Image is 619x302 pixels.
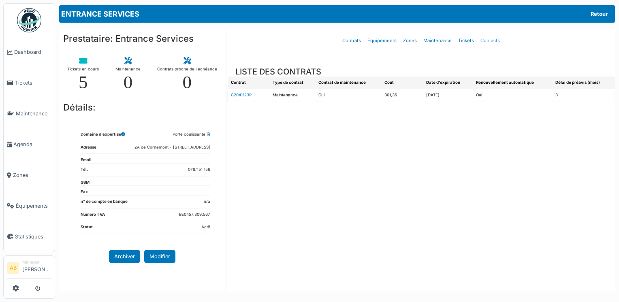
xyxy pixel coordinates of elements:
[173,132,210,138] dd: Porte coulissante
[231,93,252,97] a: C2041/23P
[144,250,175,263] button: Modifier
[4,129,55,160] a: Agenda
[455,31,477,50] a: Tickets
[4,68,55,98] a: Tickets
[67,65,99,73] div: Tickets en cours
[59,29,225,48] h3: Prestataire: Entrance Services
[22,259,51,265] div: Manager
[473,89,552,102] td: Oui
[552,89,615,102] td: 3
[151,51,224,98] a: Contrats proche de l'échéance 0
[13,140,51,148] span: Agenda
[81,167,88,176] dt: Tél.
[269,89,315,102] td: Maintenance
[364,31,400,50] a: Équipements
[4,37,55,68] a: Dashboard
[381,77,423,89] th: Coût
[4,160,55,191] a: Zones
[134,145,210,151] dd: ZA de Cornemont - [STREET_ADDRESS]
[4,98,55,129] a: Maintenance
[81,180,90,186] dt: GSM
[115,65,141,73] div: Maintenance
[179,212,210,218] dd: BE0457.309.567
[81,212,105,221] dt: Numéro TVA
[4,190,55,221] a: Équipements
[59,98,225,117] h3: Détails:
[315,77,381,89] th: Contrat de maintenance
[59,5,615,23] div: ENTRANCE SERVICES
[477,31,503,50] a: Contacts
[81,145,96,154] dt: Adresse
[423,77,473,89] th: Date d'expiration
[381,89,423,102] td: 301,36
[13,171,51,179] span: Zones
[339,31,364,50] a: Contrats
[7,259,51,279] a: AB Manager[PERSON_NAME]
[420,31,455,50] a: Maintenance
[81,132,125,141] dt: Domaine d'expertise
[201,224,210,230] dd: Actif
[61,51,105,98] a: Tickets en cours 5
[182,73,192,91] div: 0
[4,221,55,252] a: Statistiques
[473,77,552,89] th: Renouvellement automatique
[552,77,615,89] th: Délai de préavis (mois)
[81,189,88,195] dt: Fax
[16,110,51,117] span: Maintenance
[81,157,92,163] dt: Email
[81,199,128,208] dt: n° de compte en banque
[315,89,381,102] td: Oui
[157,65,217,73] div: Contrats proche de l'échéance
[269,77,315,89] th: Type de contrat
[235,67,321,77] h3: LISTE DES CONTRATS
[7,262,19,274] li: AB
[585,7,613,21] a: Retour
[14,48,51,56] span: Dashboard
[79,73,88,91] div: 5
[400,31,420,50] a: Zones
[15,233,51,240] span: Statistiques
[204,199,210,205] dd: n/a
[109,51,147,98] a: Maintenance 0
[109,250,140,263] a: Archiver
[15,79,51,87] span: Tickets
[423,89,473,102] td: [DATE]
[188,167,210,173] dd: 078/151 156
[81,224,93,234] dt: Statut
[228,77,269,89] th: Contrat
[17,8,41,32] img: Badge_color-CXgf-gQk.svg
[124,73,133,91] div: 0
[16,202,51,210] span: Équipements
[22,259,51,276] li: [PERSON_NAME]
